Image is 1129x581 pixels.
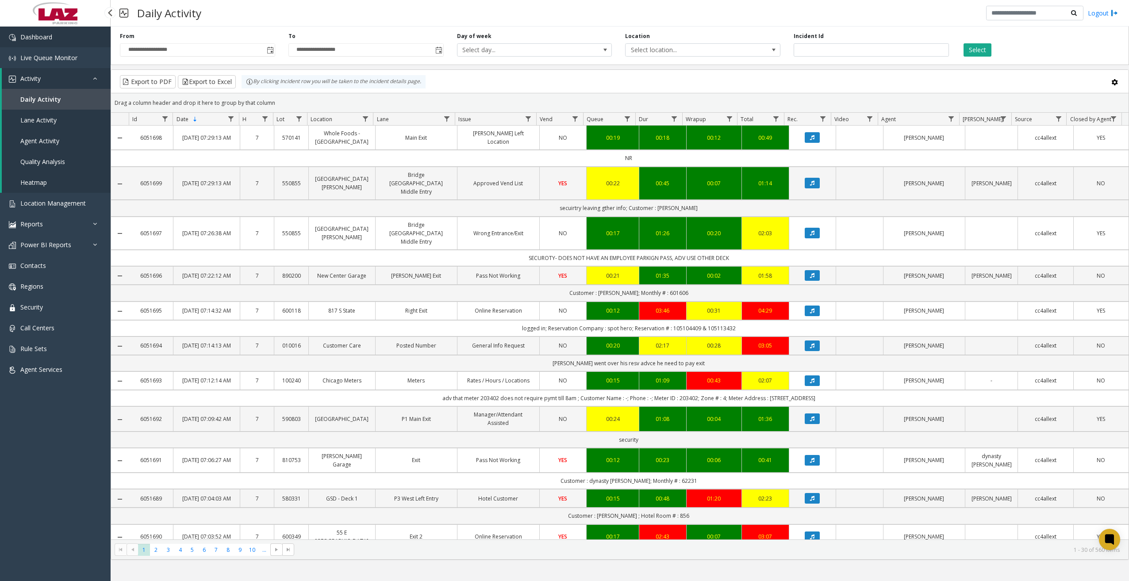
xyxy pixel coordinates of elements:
[645,271,681,280] div: 01:35
[971,179,1012,187] a: [PERSON_NAME]
[463,306,534,315] a: Online Reservation
[20,241,71,249] span: Power BI Reports
[1097,456,1105,464] span: NO
[111,230,129,237] a: Collapse Details
[9,200,16,207] img: 'icon'
[692,376,736,385] a: 00:43
[889,376,960,385] a: [PERSON_NAME]
[246,341,269,350] a: 7
[111,343,129,350] a: Collapse Details
[1097,272,1105,279] span: NO
[129,285,1129,301] td: Customer : [PERSON_NAME]; Monthly # : 601606
[558,456,567,464] span: YES
[747,306,783,315] div: 04:29
[971,452,1012,469] a: dynasty [PERSON_NAME]
[747,271,783,280] a: 01:58
[545,376,581,385] a: NO
[179,134,234,142] a: [DATE] 07:29:13 AM
[129,473,1129,489] td: Customer : dynasty [PERSON_NAME]; Monthly # : 62231
[747,376,783,385] div: 02:07
[1023,229,1068,237] a: cc4allext
[692,415,736,423] a: 00:04
[20,199,86,207] span: Location Management
[246,306,269,315] a: 7
[111,180,129,187] a: Collapse Details
[645,341,681,350] div: 02:17
[971,271,1012,280] a: [PERSON_NAME]
[1023,494,1068,503] a: cc4allext
[314,306,369,315] a: 817 S State
[592,415,634,423] div: 00:24
[129,390,1129,406] td: adv that meter 203402 does not require pymt till 8am ; Customer Name : -; Phone : -; Meter ID : 2...
[381,306,452,315] a: Right Exit
[645,229,681,237] a: 01:26
[463,410,534,427] a: Manager/Attendant Assisted
[770,113,782,125] a: Total Filter Menu
[179,229,234,237] a: [DATE] 07:26:38 AM
[2,172,111,193] a: Heatmap
[246,415,269,423] a: 7
[545,179,581,187] a: YES
[998,113,1010,125] a: Parker Filter Menu
[20,344,47,353] span: Rule Sets
[559,377,567,384] span: NO
[592,456,634,464] div: 00:12
[20,324,54,332] span: Call Centers
[559,307,567,314] span: NO
[259,113,271,125] a: H Filter Menu
[592,229,634,237] a: 00:17
[2,151,111,172] a: Quality Analysis
[129,355,1129,371] td: [PERSON_NAME] went over his resv advce he need to pay exit
[545,494,581,503] a: YES
[20,54,77,62] span: Live Queue Monitor
[692,456,736,464] a: 00:06
[129,320,1129,336] td: logged in; Reservation Company : spot hero; Reservation # : 105104409 & 105113432
[545,229,581,237] a: NO
[9,242,16,249] img: 'icon'
[889,179,960,187] a: [PERSON_NAME]
[134,494,168,503] a: 6051689
[246,271,269,280] a: 7
[111,272,129,279] a: Collapse Details
[692,306,736,315] a: 00:31
[179,306,234,315] a: [DATE] 07:14:32 AM
[1079,494,1123,503] a: NO
[545,415,581,423] a: NO
[111,457,129,464] a: Collapse Details
[747,341,783,350] a: 03:05
[314,452,369,469] a: [PERSON_NAME] Garage
[179,456,234,464] a: [DATE] 07:06:27 AM
[179,415,234,423] a: [DATE] 07:09:42 AM
[747,134,783,142] div: 00:49
[246,494,269,503] a: 7
[747,415,783,423] div: 01:36
[692,179,736,187] a: 00:07
[457,44,581,56] span: Select day...
[9,263,16,270] img: 'icon'
[817,113,829,125] a: Rec. Filter Menu
[9,55,16,62] img: 'icon'
[314,175,369,191] a: [GEOGRAPHIC_DATA][PERSON_NAME]
[592,494,634,503] div: 00:15
[645,494,681,503] a: 00:48
[645,415,681,423] a: 01:08
[381,271,452,280] a: [PERSON_NAME] Exit
[592,271,634,280] div: 00:21
[463,341,534,350] a: General Info Request
[381,221,452,246] a: Bridge [GEOGRAPHIC_DATA] Middle Entry
[645,456,681,464] div: 00:23
[522,113,534,125] a: Issue Filter Menu
[280,494,303,503] a: 580331
[314,341,369,350] a: Customer Care
[668,113,680,125] a: Dur Filter Menu
[1097,342,1105,349] span: NO
[280,456,303,464] a: 810753
[441,113,453,125] a: Lane Filter Menu
[1079,306,1123,315] a: YES
[747,229,783,237] a: 02:03
[20,220,43,228] span: Reports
